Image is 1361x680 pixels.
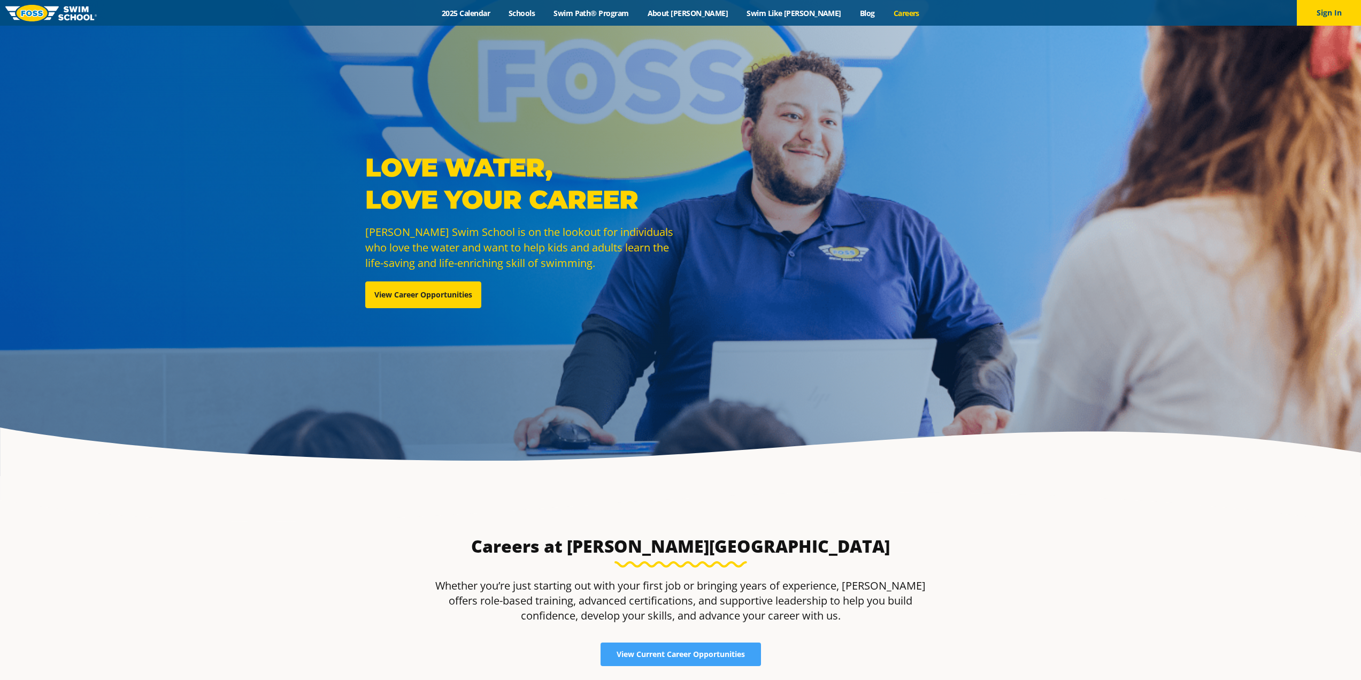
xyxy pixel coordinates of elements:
a: 2025 Calendar [433,8,499,18]
a: About [PERSON_NAME] [638,8,737,18]
p: Love Water, Love Your Career [365,151,675,216]
a: Blog [850,8,884,18]
h3: Careers at [PERSON_NAME][GEOGRAPHIC_DATA] [428,536,933,557]
a: Swim Path® Program [544,8,638,18]
p: Whether you’re just starting out with your first job or bringing years of experience, [PERSON_NAM... [428,578,933,623]
span: View Current Career Opportunities [617,651,745,658]
span: [PERSON_NAME] Swim School is on the lookout for individuals who love the water and want to help k... [365,225,673,270]
img: FOSS Swim School Logo [5,5,97,21]
a: Schools [499,8,544,18]
a: View Current Career Opportunities [601,643,761,666]
a: Swim Like [PERSON_NAME] [737,8,851,18]
a: Careers [884,8,928,18]
a: View Career Opportunities [365,281,481,308]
